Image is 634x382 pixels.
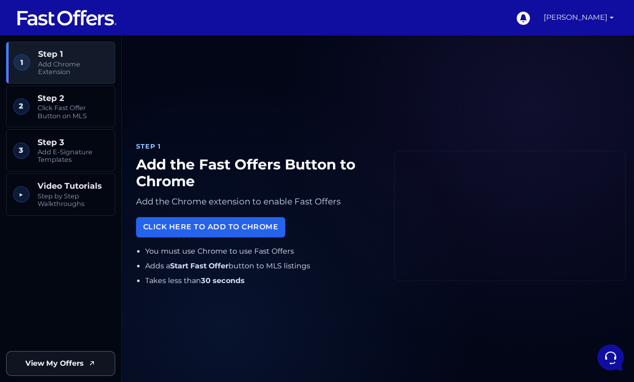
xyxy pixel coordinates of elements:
[595,342,626,373] iframe: Customerly Messenger Launcher
[13,98,29,115] span: 2
[132,289,195,312] button: Help
[6,42,115,84] a: 1 Step 1 Add Chrome Extension
[16,74,37,94] img: dark
[43,73,156,83] span: Aura
[6,173,115,216] a: ▶︎ Video Tutorials Step by Step Walkthroughs
[6,351,115,376] a: View My Offers
[145,260,379,272] li: Adds a button to MLS listings
[38,93,108,103] span: Step 2
[38,148,108,164] span: Add E-Signature Templates
[38,49,108,59] span: Step 1
[201,276,245,285] strong: 30 seconds
[126,144,187,152] a: Open Help Center
[164,57,187,65] a: See all
[16,57,82,65] span: Your Conversations
[8,289,71,312] button: Home
[14,54,30,71] span: 1
[71,289,133,312] button: Messages
[6,86,115,128] a: 2 Step 2 Click Fast Offer Button on MLS
[145,275,379,287] li: Takes less than
[73,110,142,118] span: Start a Conversation
[30,303,48,312] p: Home
[12,69,191,99] a: AuraYou can remove the recommendation guide from the PDF offer by editing the PDF after you've ge...
[6,129,115,171] a: 3 Step 3 Add E-Signature Templates
[16,144,69,152] span: Find an Answer
[43,85,156,95] p: You can remove the recommendation guide from the PDF offer by editing the PDF after you've genera...
[87,303,116,312] p: Messages
[23,166,166,176] input: Search for an Article...
[38,104,108,120] span: Click Fast Offer Button on MLS
[136,142,378,152] div: Step 1
[136,156,378,190] h1: Add the Fast Offers Button to Chrome
[38,192,108,208] span: Step by Step Walkthroughs
[157,303,171,312] p: Help
[25,358,84,369] span: View My Offers
[38,60,108,76] span: Add Chrome Extension
[16,103,187,124] button: Start a Conversation
[8,8,171,41] h2: Hello [PERSON_NAME] 👋
[38,137,108,147] span: Step 3
[13,186,29,202] span: ▶︎
[13,143,29,159] span: 3
[38,181,108,191] span: Video Tutorials
[162,73,187,82] p: 2mo ago
[395,151,625,280] iframe: Fast Offers Chrome Extension
[136,217,285,237] a: Click Here to Add to Chrome
[136,194,378,209] p: Add the Chrome extension to enable Fast Offers
[145,246,379,257] li: You must use Chrome to use Fast Offers
[170,261,228,270] strong: Start Fast Offer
